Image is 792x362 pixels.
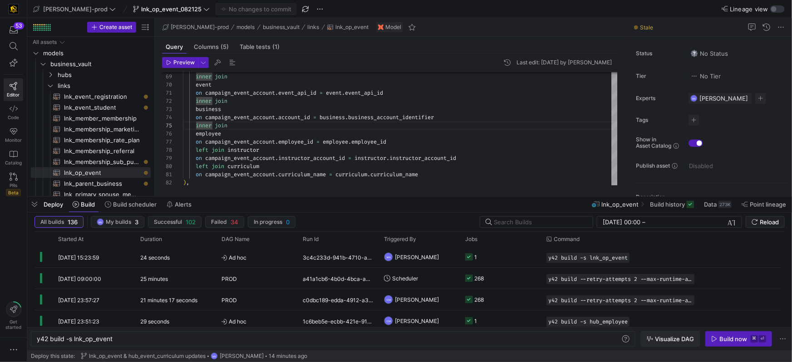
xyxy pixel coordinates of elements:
[141,5,202,13] span: lnk_op_event_082125
[171,24,229,30] span: [PERSON_NAME]-prod
[34,246,781,268] div: Press SPACE to select this row.
[389,154,456,162] span: instructor_account_id
[140,275,168,282] y42-duration: 25 minutes
[297,246,379,267] div: 3c4c233d-941b-4710-ae4f-cd5b0b5cc9e7
[196,146,208,154] span: left
[34,216,84,228] button: All builds136
[87,22,136,33] button: Create asset
[162,89,172,97] div: 71
[278,89,316,97] span: event_api_id
[31,113,151,124] a: lnk_member_membership​​​​​​​​​​
[58,236,84,242] span: Started At
[705,331,772,347] button: Build now⌘⏎
[31,167,151,178] div: Press SPACE to select this row.
[395,246,439,268] span: [PERSON_NAME]
[68,218,78,226] span: 136
[760,218,779,226] span: Reload
[378,24,384,30] img: undefined
[474,289,484,310] div: 268
[751,335,758,343] kbd: ⌘
[275,154,278,162] span: .
[31,3,118,15] button: [PERSON_NAME]-prod
[261,22,302,33] button: business_vault
[335,171,367,178] span: curriculum
[646,197,698,212] button: Build history
[689,48,730,59] button: No statusNo Status
[148,216,202,228] button: Successful102
[221,236,250,242] span: DAG Name
[700,197,736,212] button: Data273K
[221,268,237,290] span: PROD
[8,115,19,120] span: Code
[211,219,227,225] span: Failed
[64,113,140,124] span: lnk_member_membership​​​​​​​​​​
[140,254,170,261] y42-duration: 24 seconds
[31,178,151,189] div: Press SPACE to select this row.
[31,167,151,178] a: lnk_op_event​​​​​​​​​​
[231,218,238,226] span: 34
[14,22,24,29] div: 53
[162,57,198,68] button: Preview
[4,146,23,169] a: Catalog
[196,154,202,162] span: on
[602,201,639,208] span: lnk_op_event
[194,44,229,50] span: Columns
[196,138,202,145] span: on
[64,135,140,145] span: lnk_membership_rate_plan​​​​​​​​​​
[81,201,95,208] span: Build
[4,298,23,333] button: Getstarted
[175,201,192,208] span: Alerts
[31,58,151,69] div: Press SPACE to select this row.
[392,268,418,289] span: Scheduler
[636,50,681,57] span: Status
[196,73,212,80] span: inner
[140,236,162,242] span: Duration
[548,297,693,304] span: y42 build --retry-attempts 2 --max-runtime-all 1h
[140,318,169,325] y42-duration: 29 seconds
[64,92,140,102] span: lnk_event_registration​​​​​​​​​​
[5,319,21,330] span: Get started
[384,252,393,261] div: MN
[335,24,369,30] span: lnk_op_event
[367,171,370,178] span: .
[34,268,781,289] div: Press SPACE to select this row.
[196,122,212,129] span: inner
[31,80,151,91] div: Press SPACE to select this row.
[162,81,172,89] div: 70
[278,154,345,162] span: instructor_account_id
[354,154,386,162] span: instructor
[212,146,224,154] span: join
[320,114,345,121] span: business
[173,59,195,66] span: Preview
[205,216,244,228] button: Failed34
[221,290,237,311] span: PROD
[31,91,151,102] div: Press SPACE to select this row.
[691,72,698,80] img: No tier
[329,171,332,178] span: =
[345,89,383,97] span: event_api_id
[160,22,231,33] button: [PERSON_NAME]-prod
[162,105,172,113] div: 73
[641,331,700,347] button: Visualize DAG
[384,295,393,304] div: CM
[272,44,280,50] span: (1)
[212,163,224,170] span: join
[140,297,197,304] y42-duration: 21 minutes 17 seconds
[64,146,140,156] span: lnk_membership_referral​​​​​​​​​​
[205,89,275,97] span: campaign_event_account
[4,78,23,101] a: Editor
[162,170,172,179] div: 81
[31,156,151,167] div: Press SPACE to select this row.
[286,218,290,226] span: 0
[64,189,140,200] span: lnk_primary_spouse_member_grouping​​​​​​​​​​
[278,138,313,145] span: employee_id
[31,48,151,58] div: Press SPACE to select this row.
[135,218,138,226] span: 3
[278,171,326,178] span: curriculum_name
[221,44,229,50] span: (5)
[186,218,196,226] span: 102
[31,102,151,113] div: Press SPACE to select this row.
[31,189,151,200] a: lnk_primary_spouse_member_grouping​​​​​​​​​​
[58,318,99,325] span: [DATE] 23:51:23
[31,178,151,189] a: lnk_parent_business​​​​​​​​​​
